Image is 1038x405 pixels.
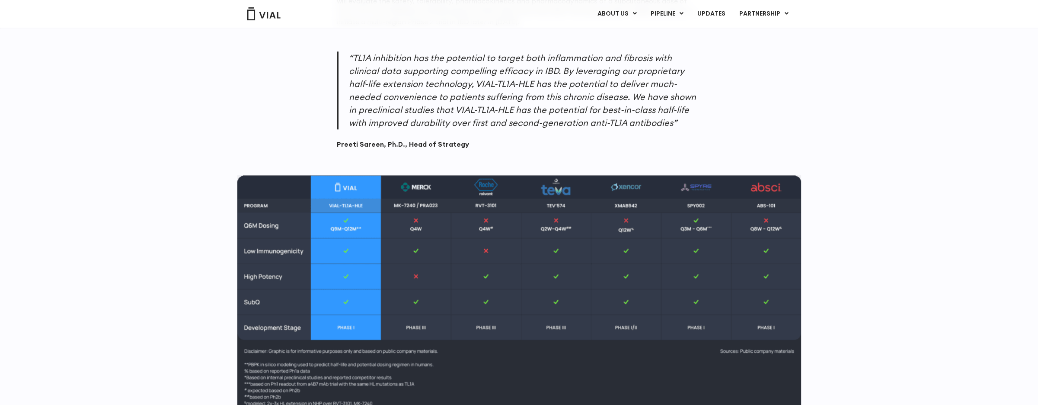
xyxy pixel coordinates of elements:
[590,6,643,21] a: ABOUT USMenu Toggle
[337,51,702,129] p: “TL1A inhibition has the potential to target both inflammation and fibrosis with clinical data su...
[246,7,281,20] img: Vial Logo
[732,6,795,21] a: PARTNERSHIPMenu Toggle
[690,6,731,21] a: UPDATES
[643,6,690,21] a: PIPELINEMenu Toggle
[337,140,702,149] cite: Preeti Sareen, Ph.D., Head of Strategy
